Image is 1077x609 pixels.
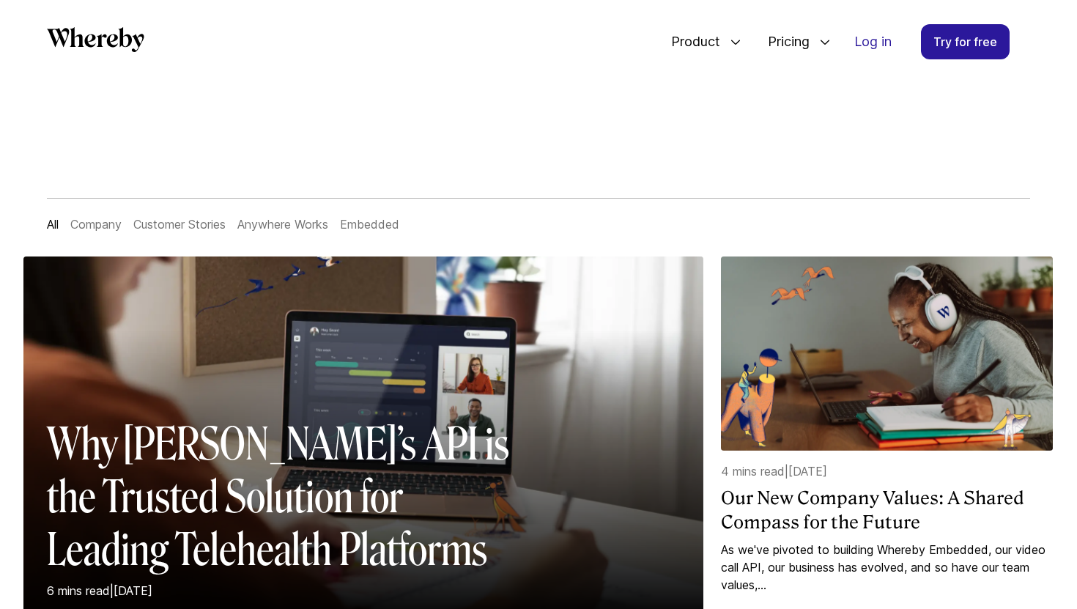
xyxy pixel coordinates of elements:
p: 4 mins read | [DATE] [721,462,1052,480]
p: 6 mins read | [DATE] [47,582,523,599]
a: Embedded [340,217,399,232]
span: Pricing [753,18,813,66]
span: Product [656,18,724,66]
h2: Why [PERSON_NAME]’s API is the Trusted Solution for Leading Telehealth Platforms [47,418,523,576]
svg: Whereby [47,27,144,52]
a: Try for free [921,24,1010,59]
a: Log in [843,25,903,59]
a: Whereby [47,27,144,57]
a: Customer Stories [133,217,226,232]
a: As we've pivoted to building Whereby Embedded, our video call API, our business has evolved, and ... [721,541,1052,594]
a: Anywhere Works [237,217,328,232]
a: Our New Company Values: A Shared Compass for the Future [721,486,1052,535]
a: Company [70,217,122,232]
a: All [47,217,59,232]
